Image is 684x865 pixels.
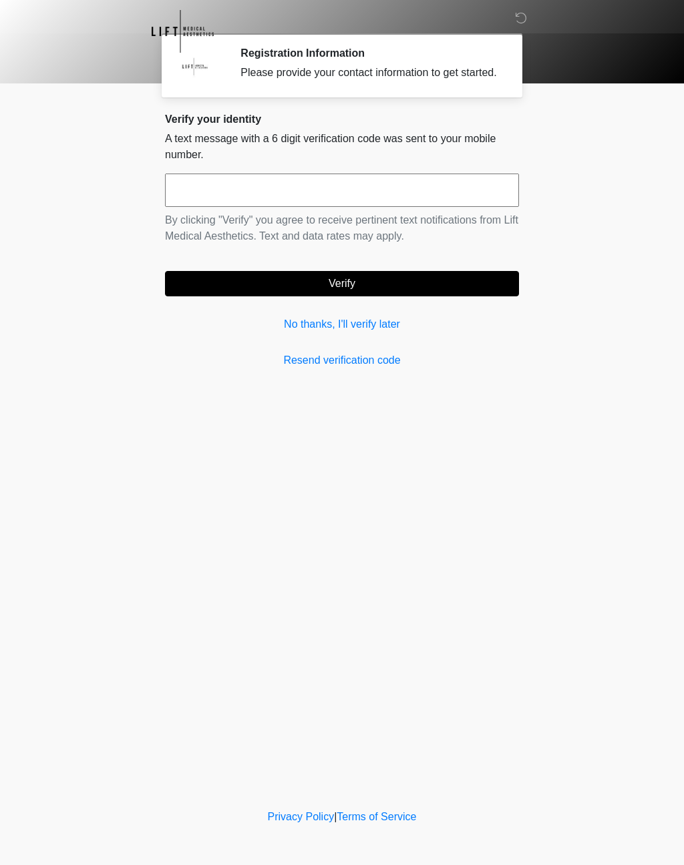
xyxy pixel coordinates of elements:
a: Resend verification code [165,352,519,368]
img: Agent Avatar [175,47,215,87]
a: Terms of Service [337,811,416,822]
a: | [334,811,337,822]
button: Verify [165,271,519,296]
div: Please provide your contact information to get started. [240,65,499,81]
img: Lift Medical Aesthetics Logo [152,10,214,53]
a: Privacy Policy [268,811,335,822]
p: By clicking "Verify" you agree to receive pertinent text notifications from Lift Medical Aestheti... [165,212,519,244]
a: No thanks, I'll verify later [165,316,519,332]
h2: Verify your identity [165,113,519,125]
p: A text message with a 6 digit verification code was sent to your mobile number. [165,131,519,163]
